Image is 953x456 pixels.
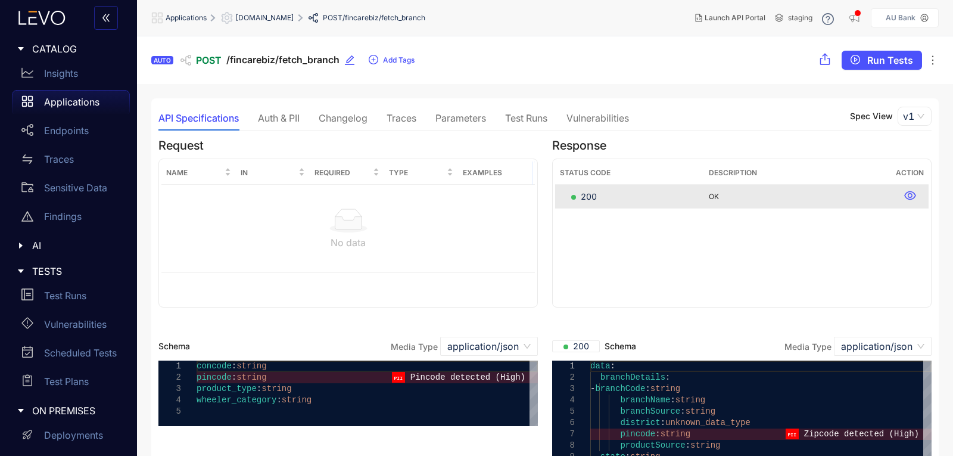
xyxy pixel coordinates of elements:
span: district [620,418,660,427]
div: 1 [552,361,575,372]
span: string [282,395,312,405]
span: : [645,384,650,393]
p: Endpoints [44,125,89,136]
div: No data [166,237,530,248]
a: Deployments [12,424,130,452]
span: caret-right [17,241,25,250]
span: play-circle [851,55,860,66]
label: Media Type [784,342,831,352]
div: ON PREMISES [7,398,130,423]
p: Insights [44,68,78,79]
th: In [236,162,310,185]
span: branchSource [620,407,680,416]
span: string [661,429,690,439]
span: 200 [571,191,597,203]
div: AUTO [151,56,173,64]
div: 5 [158,406,181,417]
span: AI [32,240,120,251]
span: staging [788,14,812,22]
a: Test Runs [12,284,130,312]
span: : [661,418,665,427]
span: : [232,361,236,371]
div: Test Runs [505,113,547,123]
a: Traces [12,147,130,176]
span: string [236,361,266,371]
span: caret-right [17,407,25,415]
span: data [590,361,611,371]
span: : [655,429,660,439]
span: warning [21,210,33,222]
span: : [257,384,261,393]
p: Applications [44,97,99,107]
span: : [665,373,670,382]
span: edit [344,55,355,66]
span: swap [21,153,33,165]
th: Name [161,162,236,185]
span: - [590,384,595,393]
button: Launch API Portal [686,8,775,27]
span: application/json [841,337,924,355]
p: Test Runs [44,290,86,301]
p: Spec View [850,111,893,121]
span: : [670,395,675,405]
div: 8 [552,440,575,451]
button: play-circleRun Tests [842,51,922,70]
span: wheeler_category [197,395,276,405]
a: Findings [12,204,130,233]
h4: Response [552,139,932,153]
span: [DOMAIN_NAME] [235,14,294,22]
span: In [241,166,297,179]
div: 2 [552,372,575,383]
span: caret-right [17,45,25,53]
span: plus-circle [369,55,378,66]
span: Run Tests [867,55,913,66]
span: branchCode [595,384,645,393]
span: productSource [620,441,685,450]
span: Schema [158,342,190,351]
span: unknown_data_type [665,418,750,427]
span: Schema [552,340,636,352]
span: /fincarebiz/fetch_branch [226,54,340,66]
p: Scheduled Tests [44,348,117,358]
span: pincode [620,429,655,439]
a: Test Plans [12,370,130,398]
span: TESTS [32,266,120,277]
span: concode [197,361,232,371]
td: OK [704,185,891,209]
button: edit [344,51,363,70]
span: ON PREMISES [32,405,120,416]
span: : [276,395,281,405]
span: Required [314,166,370,179]
div: 7 [552,429,575,440]
span: ellipsis [927,54,939,66]
a: Vulnerabilities [12,312,130,341]
span: application/json [447,337,531,355]
th: Description [704,162,891,185]
h4: Request [158,139,538,153]
div: 3 [158,383,181,395]
p: Findings [44,211,82,222]
th: Examples [458,162,532,185]
span: caret-right [17,267,25,275]
span: : [680,407,685,416]
p: Test Plans [44,376,89,387]
th: Status Code [555,162,704,185]
span: : [686,441,690,450]
div: Auth & PII [258,113,300,123]
span: v1 [903,107,926,125]
div: AI [7,233,130,258]
span: setting [221,12,235,24]
div: 2 [158,372,181,383]
span: POST [323,14,342,22]
span: /fincarebiz/fetch_branch [342,14,425,22]
div: 6 [552,417,575,429]
span: string [261,384,291,393]
label: Media Type [391,342,438,352]
div: Parameters [435,113,486,123]
span: Add Tags [383,56,415,64]
a: Applications [12,90,130,119]
div: API Specifications [158,113,239,123]
span: : [232,373,236,382]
